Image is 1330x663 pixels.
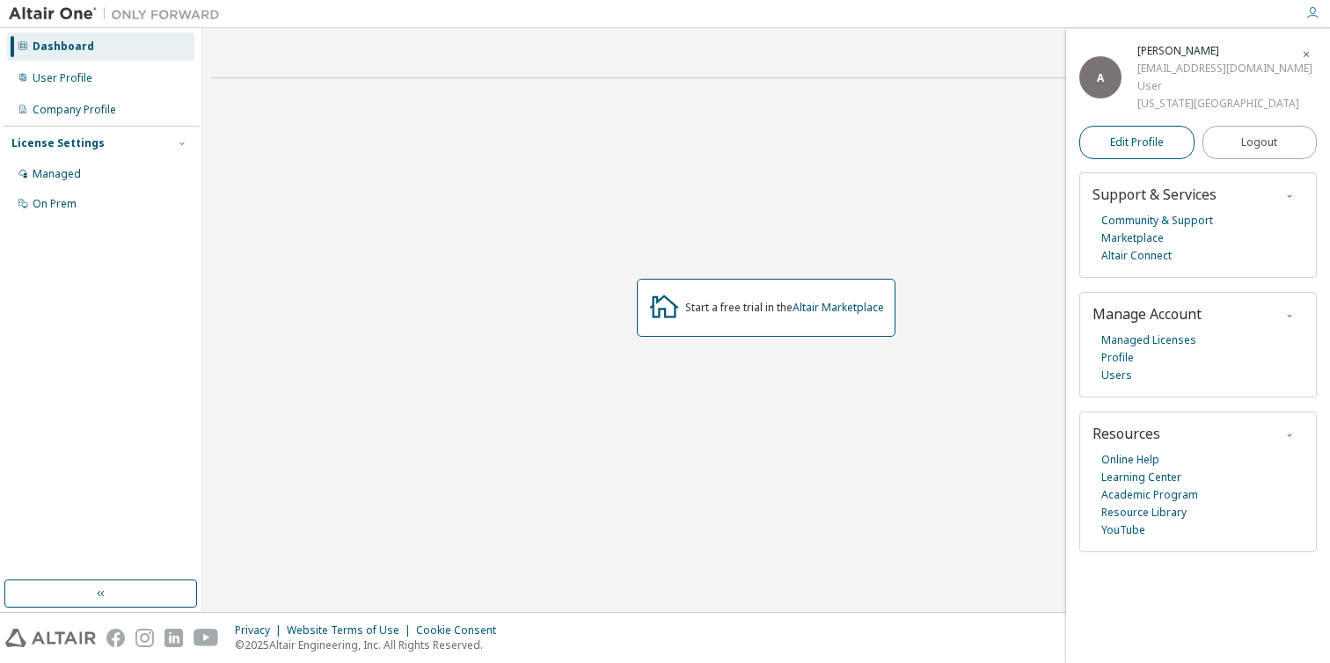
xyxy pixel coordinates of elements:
[33,40,94,54] div: Dashboard
[1092,424,1160,443] span: Resources
[1137,42,1312,60] div: Ava Sally
[164,629,183,647] img: linkedin.svg
[33,197,77,211] div: On Prem
[1079,126,1195,159] a: Edit Profile
[287,623,416,637] div: Website Terms of Use
[1137,77,1312,95] div: User
[1101,521,1145,539] a: YouTube
[33,167,81,181] div: Managed
[685,301,884,315] div: Start a free trial in the
[416,623,507,637] div: Cookie Consent
[33,71,92,85] div: User Profile
[235,637,507,652] p: © 2025 Altair Engineering, Inc. All Rights Reserved.
[235,623,287,637] div: Privacy
[1101,212,1213,229] a: Community & Support
[11,136,105,150] div: License Settings
[1101,451,1159,469] a: Online Help
[1101,247,1172,265] a: Altair Connect
[1110,135,1164,149] span: Edit Profile
[1092,185,1217,204] span: Support & Services
[1101,486,1198,504] a: Academic Program
[194,629,219,647] img: youtube.svg
[1137,60,1312,77] div: [EMAIL_ADDRESS][DOMAIN_NAME]
[1101,504,1187,521] a: Resource Library
[1101,229,1164,247] a: Marketplace
[1097,70,1104,85] span: A
[1202,126,1318,159] button: Logout
[1101,367,1132,384] a: Users
[1101,331,1196,349] a: Managed Licenses
[5,629,96,647] img: altair_logo.svg
[135,629,154,647] img: instagram.svg
[106,629,125,647] img: facebook.svg
[1101,349,1134,367] a: Profile
[1241,134,1277,151] span: Logout
[1137,95,1312,113] div: [US_STATE][GEOGRAPHIC_DATA]
[1092,304,1202,324] span: Manage Account
[793,300,884,315] a: Altair Marketplace
[33,103,116,117] div: Company Profile
[1101,469,1181,486] a: Learning Center
[9,5,229,23] img: Altair One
